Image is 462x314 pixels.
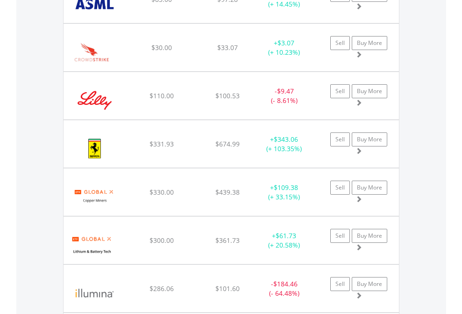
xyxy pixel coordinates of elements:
[68,84,121,117] img: EQU.US.LLY.png
[352,84,387,98] a: Buy More
[255,183,313,202] div: + (+ 33.15%)
[330,277,350,291] a: Sell
[274,135,298,144] span: $343.06
[215,236,240,245] span: $361.73
[255,135,313,153] div: + (+ 103.35%)
[149,139,174,148] span: $331.93
[273,279,298,288] span: $184.46
[330,84,350,98] a: Sell
[151,43,172,52] span: $30.00
[149,188,174,197] span: $330.00
[215,139,240,148] span: $674.99
[330,181,350,195] a: Sell
[255,87,313,105] div: - (- 8.61%)
[330,229,350,243] a: Sell
[217,43,238,52] span: $33.07
[255,231,313,250] div: + (+ 20.58%)
[352,229,387,243] a: Buy More
[68,36,115,69] img: EQU.US.CRWD.png
[277,38,294,47] span: $3.07
[68,180,122,213] img: EQU.US.COPX.png
[352,181,387,195] a: Buy More
[149,236,174,245] span: $300.00
[215,284,240,293] span: $101.60
[68,277,121,310] img: EQU.US.ILMN.png
[352,277,387,291] a: Buy More
[68,132,121,165] img: EQU.US.RACE.png
[352,132,387,146] a: Buy More
[68,228,115,262] img: EQU.US.LIT.png
[352,36,387,50] a: Buy More
[149,284,174,293] span: $286.06
[330,36,350,50] a: Sell
[215,188,240,197] span: $439.38
[255,279,313,298] div: - (- 64.48%)
[149,91,174,100] span: $110.00
[255,38,313,57] div: + (+ 10.23%)
[215,91,240,100] span: $100.53
[276,231,296,240] span: $61.73
[330,132,350,146] a: Sell
[277,87,294,95] span: $9.47
[274,183,298,192] span: $109.38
